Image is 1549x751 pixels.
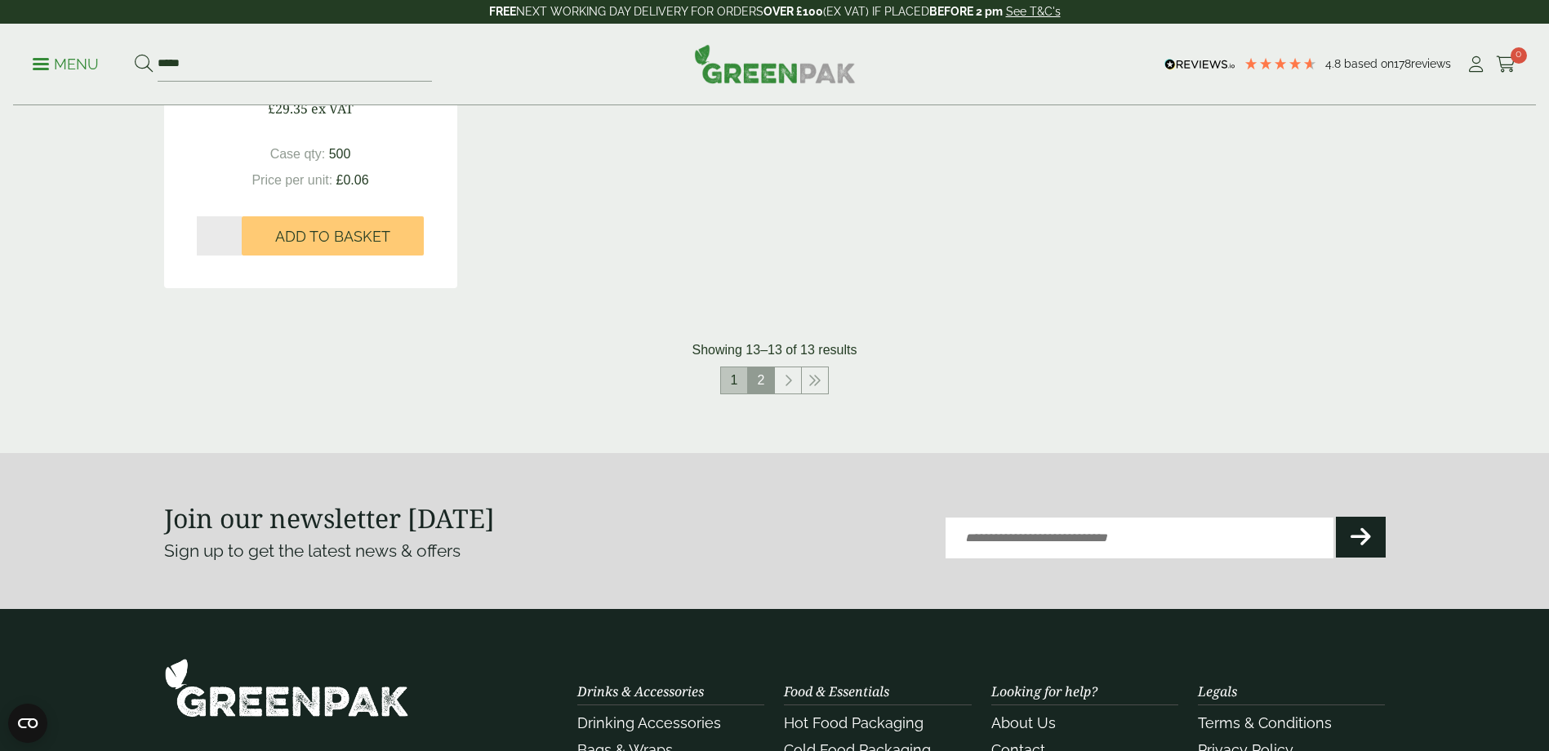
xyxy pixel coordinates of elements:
strong: OVER £100 [763,5,823,18]
span: £29.35 [268,100,308,118]
button: Add to Basket [242,216,424,256]
img: GreenPak Supplies [694,44,856,83]
a: Menu [33,55,99,71]
a: 0 [1496,52,1516,77]
strong: Join our newsletter [DATE] [164,500,495,535]
span: Price per unit: [251,173,332,187]
p: Menu [33,55,99,74]
button: Open CMP widget [8,704,47,743]
strong: BEFORE 2 pm [929,5,1003,18]
a: About Us [991,714,1056,731]
span: ex VAT [311,100,354,118]
span: 2 [748,367,774,393]
p: Showing 13–13 of 13 results [692,340,857,360]
img: REVIEWS.io [1164,59,1235,70]
p: Sign up to get the latest news & offers [164,538,714,564]
div: 4.78 Stars [1244,56,1317,71]
span: reviews [1411,57,1451,70]
span: Based on [1344,57,1394,70]
a: See T&C's [1006,5,1061,18]
span: 500 [329,147,351,161]
a: Hot Food Packaging [784,714,924,731]
i: Cart [1496,56,1516,73]
span: £0.06 [336,173,369,187]
i: My Account [1466,56,1486,73]
a: 1 [721,367,747,393]
a: Drinking Accessories [577,714,721,731]
span: Case qty: [270,147,326,161]
span: Add to Basket [275,228,390,246]
img: GreenPak Supplies [164,658,409,718]
span: 4.8 [1325,57,1344,70]
a: Terms & Conditions [1198,714,1332,731]
span: 0 [1511,47,1527,64]
strong: FREE [489,5,516,18]
span: 178 [1394,57,1411,70]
